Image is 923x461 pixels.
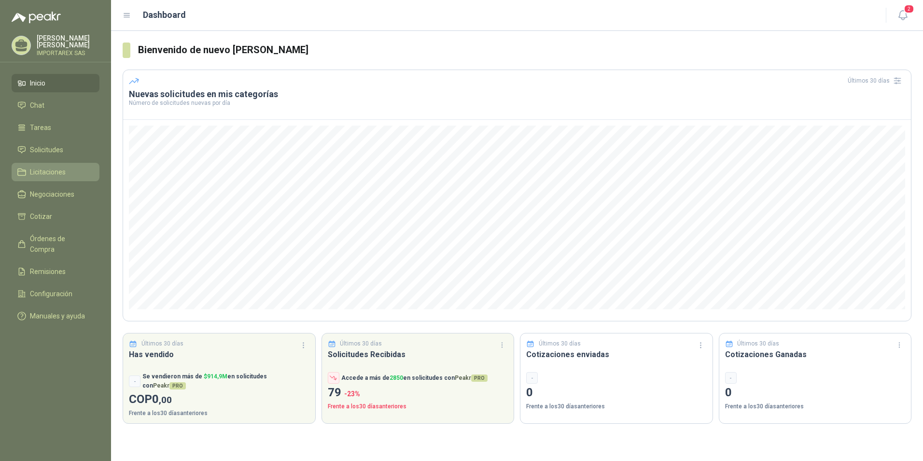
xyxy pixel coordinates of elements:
span: Configuración [30,288,72,299]
button: 2 [894,7,911,24]
span: Solicitudes [30,144,63,155]
div: Últimos 30 días [848,73,905,88]
p: Últimos 30 días [141,339,183,348]
span: Chat [30,100,44,111]
span: Manuales y ayuda [30,311,85,321]
span: 2850 [390,375,403,381]
span: Cotizar [30,211,52,222]
a: Órdenes de Compra [12,230,99,259]
h3: Bienvenido de nuevo [PERSON_NAME] [138,43,911,58]
p: Frente a los 30 días anteriores [526,402,707,411]
span: PRO [471,375,488,382]
p: Accede a más de en solicitudes con [341,374,488,383]
p: 79 [328,384,508,402]
span: Peakr [153,382,186,389]
a: Negociaciones [12,185,99,203]
span: Licitaciones [30,167,66,177]
span: Inicio [30,78,45,88]
a: Inicio [12,74,99,92]
span: 2 [904,4,914,14]
span: -23 % [344,390,360,398]
span: Negociaciones [30,189,74,200]
p: 0 [526,384,707,402]
a: Licitaciones [12,163,99,181]
span: Órdenes de Compra [30,233,90,255]
h3: Nuevas solicitudes en mis categorías [129,88,905,100]
p: Se vendieron más de en solicitudes con [142,372,309,390]
span: PRO [169,382,186,389]
a: Cotizar [12,207,99,226]
h3: Has vendido [129,348,309,360]
p: COP [129,390,309,409]
p: Últimos 30 días [340,339,382,348]
h3: Solicitudes Recibidas [328,348,508,360]
a: Manuales y ayuda [12,307,99,325]
p: Número de solicitudes nuevas por día [129,100,905,106]
p: Frente a los 30 días anteriores [129,409,309,418]
div: - [526,372,538,384]
h1: Dashboard [143,8,186,22]
p: IMPORTAREX SAS [37,50,99,56]
a: Configuración [12,285,99,303]
a: Remisiones [12,262,99,281]
span: Peakr [455,375,488,381]
span: $ 914,9M [204,373,227,380]
p: Frente a los 30 días anteriores [725,402,906,411]
a: Tareas [12,118,99,137]
a: Solicitudes [12,141,99,159]
h3: Cotizaciones Ganadas [725,348,906,360]
p: Frente a los 30 días anteriores [328,402,508,411]
img: Logo peakr [12,12,61,23]
div: - [129,375,140,387]
span: 0 [152,392,172,406]
span: Tareas [30,122,51,133]
a: Chat [12,96,99,115]
span: Remisiones [30,266,66,277]
p: [PERSON_NAME] [PERSON_NAME] [37,35,99,48]
p: Últimos 30 días [539,339,581,348]
p: 0 [725,384,906,402]
div: - [725,372,737,384]
h3: Cotizaciones enviadas [526,348,707,360]
span: ,00 [159,394,172,405]
p: Últimos 30 días [737,339,779,348]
